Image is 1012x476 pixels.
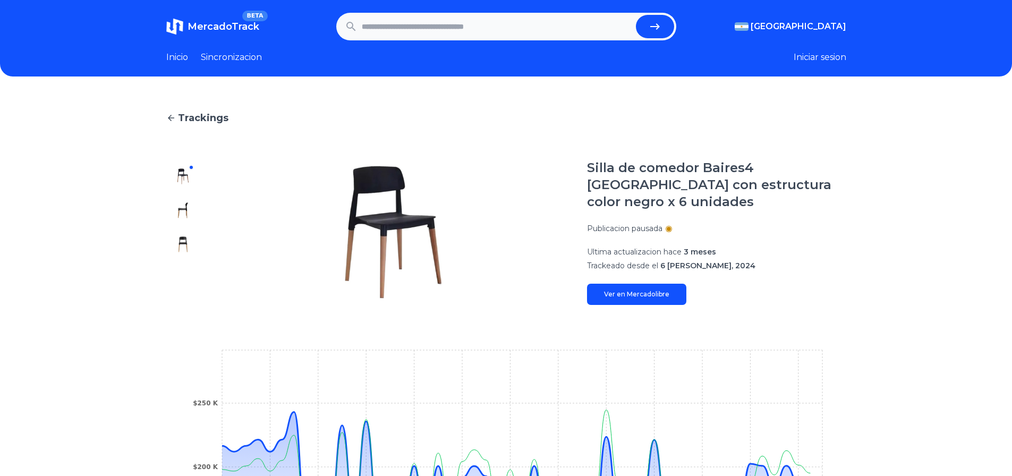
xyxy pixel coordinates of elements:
span: 6 [PERSON_NAME], 2024 [660,261,755,270]
p: Publicacion pausada [587,223,662,234]
img: Silla de comedor Baires4 Milán con estructura color negro x 6 unidades [175,236,192,253]
img: Silla de comedor Baires4 Milán con estructura color negro x 6 unidades [175,202,192,219]
img: Silla de comedor Baires4 Milán con estructura color negro x 6 unidades [222,159,566,305]
tspan: $250 K [193,399,218,407]
span: Trackings [178,110,228,125]
img: MercadoTrack [166,18,183,35]
button: [GEOGRAPHIC_DATA] [735,20,846,33]
img: Silla de comedor Baires4 Milán con estructura color negro x 6 unidades [175,168,192,185]
a: Sincronizacion [201,51,262,64]
a: Trackings [166,110,846,125]
tspan: $200 K [193,463,218,471]
span: Trackeado desde el [587,261,658,270]
span: 3 meses [684,247,716,257]
a: MercadoTrackBETA [166,18,259,35]
span: Ultima actualizacion hace [587,247,682,257]
a: Inicio [166,51,188,64]
span: [GEOGRAPHIC_DATA] [751,20,846,33]
span: BETA [242,11,267,21]
img: Argentina [735,22,749,31]
h1: Silla de comedor Baires4 [GEOGRAPHIC_DATA] con estructura color negro x 6 unidades [587,159,846,210]
a: Ver en Mercadolibre [587,284,686,305]
span: MercadoTrack [188,21,259,32]
button: Iniciar sesion [794,51,846,64]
